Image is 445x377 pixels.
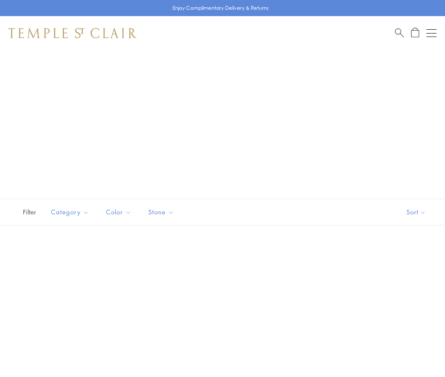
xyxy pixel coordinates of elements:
[100,203,138,222] button: Color
[142,203,181,222] button: Stone
[426,28,437,38] button: Open navigation
[387,199,445,225] button: Show sort by
[44,203,95,222] button: Category
[8,28,136,38] img: Temple St. Clair
[102,207,138,217] span: Color
[395,28,404,38] a: Search
[144,207,181,217] span: Stone
[411,28,419,38] a: Open Shopping Bag
[172,4,269,12] p: Enjoy Complimentary Delivery & Returns
[47,207,95,217] span: Category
